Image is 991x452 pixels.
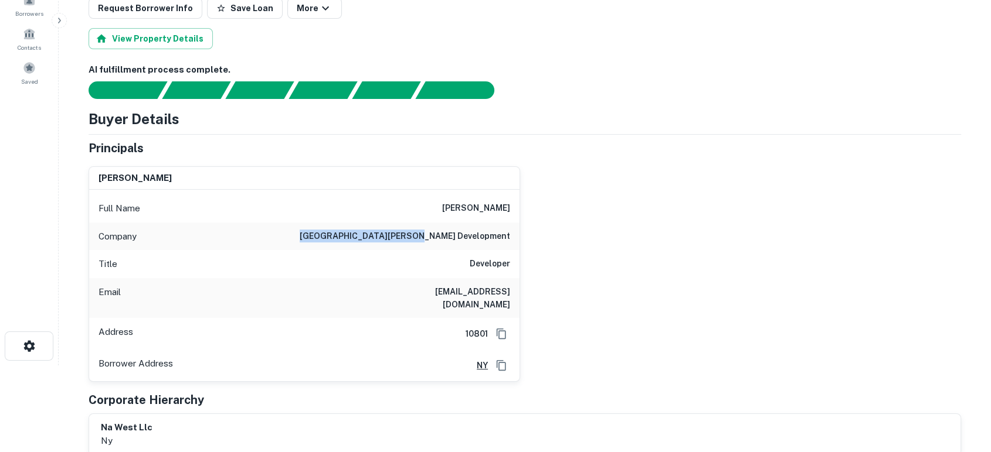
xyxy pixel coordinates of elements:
div: Principals found, still searching for contact information. This may take time... [352,81,420,99]
iframe: Chat Widget [932,358,991,415]
div: Principals found, AI now looking for contact information... [289,81,357,99]
button: View Property Details [89,28,213,49]
span: Borrowers [15,9,43,18]
h5: Corporate Hierarchy [89,391,204,409]
a: NY [467,359,488,372]
p: Email [99,285,121,311]
a: Contacts [4,23,55,54]
h5: Principals [89,139,144,157]
p: Company [99,230,137,244]
h6: [PERSON_NAME] [99,172,172,185]
p: Title [99,257,117,271]
p: Borrower Address [99,357,173,374]
p: Address [99,325,133,343]
button: Copy Address [493,325,510,343]
p: Full Name [99,201,140,215]
h6: [GEOGRAPHIC_DATA][PERSON_NAME] development [300,230,510,244]
span: Contacts [18,43,41,52]
h6: [PERSON_NAME] [442,201,510,215]
span: Saved [21,77,38,86]
div: Your request is received and processing... [162,81,230,99]
p: ny [101,434,152,448]
a: Saved [4,57,55,88]
h6: [EMAIL_ADDRESS][DOMAIN_NAME] [369,285,510,311]
h4: Buyer Details [89,108,179,129]
h6: na west llc [101,421,152,434]
button: Copy Address [493,357,510,374]
h6: AI fulfillment process complete. [89,63,961,77]
div: Sending borrower request to AI... [74,81,162,99]
div: Documents found, AI parsing details... [225,81,294,99]
h6: Developer [470,257,510,271]
div: AI fulfillment process complete. [416,81,508,99]
h6: 10801 [456,327,488,340]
